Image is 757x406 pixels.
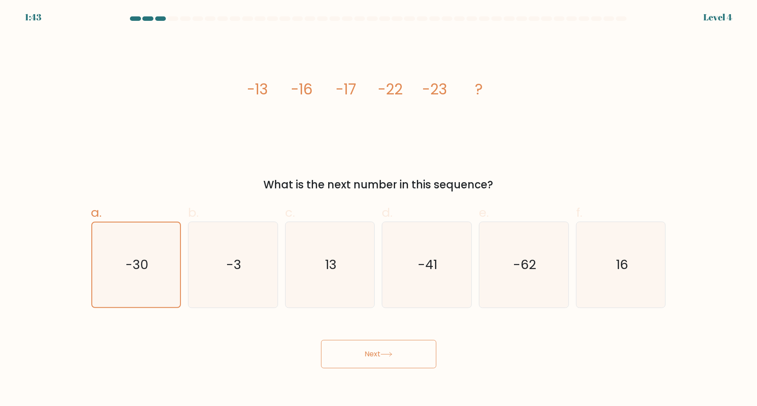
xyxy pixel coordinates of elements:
text: -62 [513,256,536,273]
div: 1:43 [25,11,41,24]
tspan: ? [475,79,483,100]
div: Level 4 [703,11,732,24]
tspan: -23 [422,79,447,100]
div: What is the next number in this sequence? [97,177,661,193]
span: d. [382,204,392,221]
tspan: -22 [378,79,403,100]
span: c. [285,204,295,221]
span: f. [576,204,582,221]
tspan: -17 [336,79,356,100]
tspan: -13 [247,79,267,100]
tspan: -16 [290,79,312,100]
text: -30 [126,256,148,273]
span: e. [479,204,489,221]
text: -3 [226,256,241,273]
span: b. [188,204,199,221]
button: Next [321,340,436,368]
text: -41 [418,256,438,273]
text: 16 [616,256,628,273]
span: a. [91,204,102,221]
text: 13 [325,256,337,273]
